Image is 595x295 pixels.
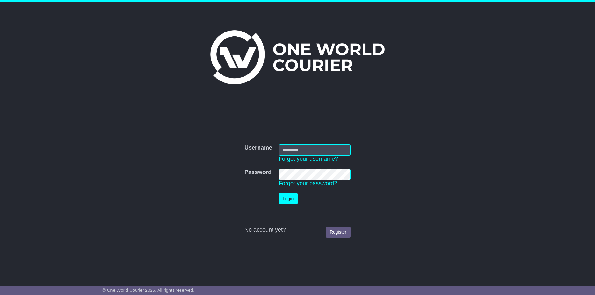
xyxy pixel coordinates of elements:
a: Forgot your username? [279,156,338,162]
a: Register [326,227,351,238]
label: Password [244,169,272,176]
div: No account yet? [244,227,351,234]
img: One World [210,30,384,84]
span: © One World Courier 2025. All rights reserved. [103,288,195,293]
label: Username [244,144,272,151]
button: Login [279,193,298,204]
a: Forgot your password? [279,180,337,186]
